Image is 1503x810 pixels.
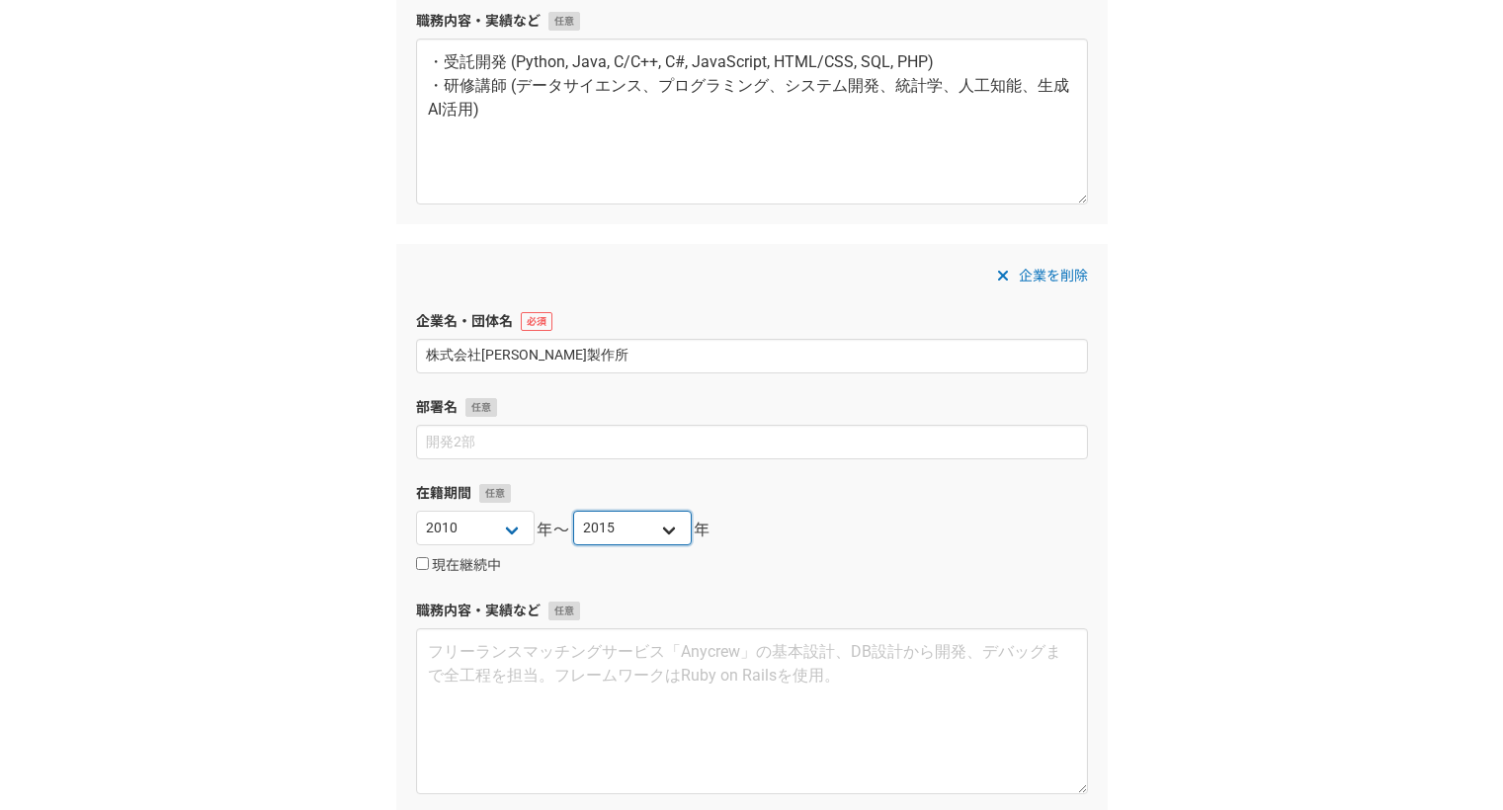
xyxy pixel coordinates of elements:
[416,601,1088,621] label: 職務内容・実績など
[416,339,1088,373] input: エニィクルー株式会社
[694,519,711,542] span: 年
[1019,264,1088,287] span: 企業を削除
[416,11,1088,32] label: 職務内容・実績など
[416,483,1088,504] label: 在籍期間
[416,425,1088,459] input: 開発2部
[416,557,501,575] label: 現在継続中
[416,311,1088,332] label: 企業名・団体名
[416,397,1088,418] label: 部署名
[537,519,571,542] span: 年〜
[416,557,429,570] input: 現在継続中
